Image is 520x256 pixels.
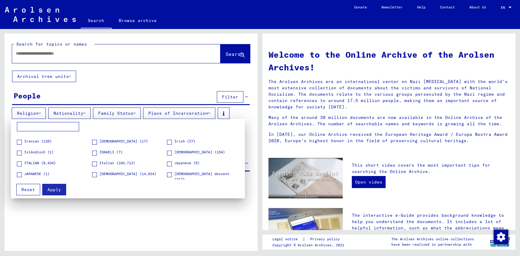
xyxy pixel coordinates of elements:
[174,160,200,166] span: Japanese (5)
[99,171,156,177] span: [DEMOGRAPHIC_DATA] (14,624)
[24,160,56,166] span: ITALIAN (8,434)
[99,139,148,144] span: [DEMOGRAPHIC_DATA] (17)
[47,187,61,192] span: Apply
[174,171,242,182] span: [DEMOGRAPHIC_DATA] descent (212)
[99,160,135,166] span: Italian (103,712)
[174,149,225,155] span: [DEMOGRAPHIC_DATA] (154)
[493,229,508,244] div: Change consent
[494,230,508,244] img: Change consent
[24,149,54,155] span: Isländisch (1)
[21,187,35,192] span: Reset
[24,139,52,144] span: Iranian (135)
[24,171,50,177] span: JAPANESE (1)
[174,139,195,144] span: Irish (27)
[16,184,40,195] button: Reset
[42,184,66,195] button: Apply
[99,149,123,155] span: ISRAELI (7)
